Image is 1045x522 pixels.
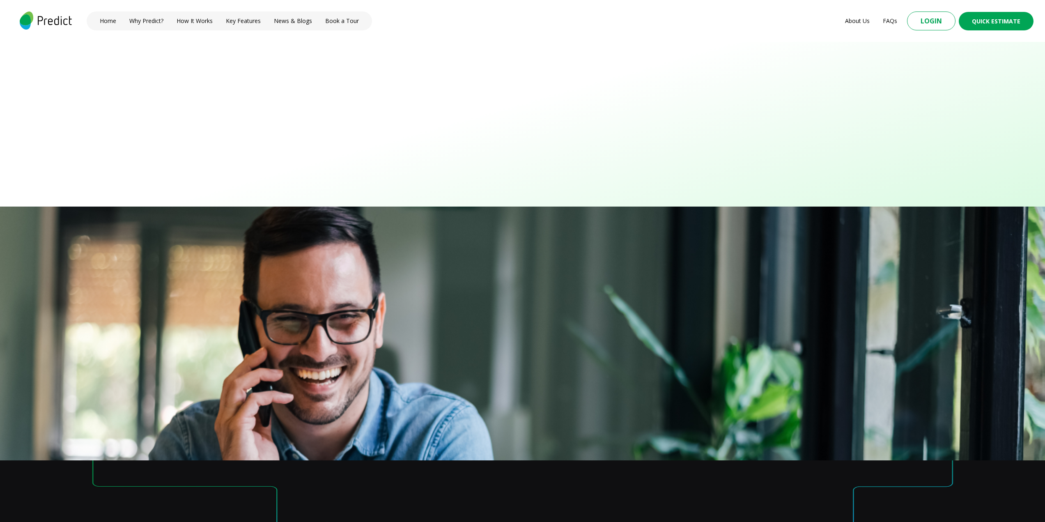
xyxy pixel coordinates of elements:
a: Why Predict? [129,17,163,25]
a: Home [100,17,116,25]
a: Book a Tour [325,17,359,25]
button: Login [907,11,955,30]
a: FAQs [883,17,897,25]
a: Key Features [226,17,261,25]
img: logo [18,11,73,30]
button: Quick Estimate [959,12,1034,30]
a: About Us [845,17,870,25]
a: How It Works [177,17,213,25]
a: News & Blogs [274,17,312,25]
